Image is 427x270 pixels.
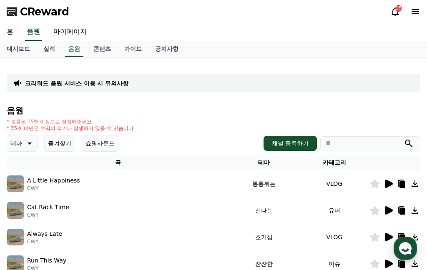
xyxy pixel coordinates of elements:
a: 크리워드 음원 서비스 이용 시 유의사항 [25,79,128,87]
p: Run This Way [27,256,66,265]
img: music [7,202,24,219]
p: Cat Rack Time [27,203,69,212]
span: Messages [69,214,94,220]
a: 가이드 [118,41,148,57]
td: VLOG [299,224,369,250]
div: 15 [395,5,402,12]
img: music [7,229,24,245]
td: 호기심 [229,224,299,250]
p: CWY [27,185,80,192]
a: 공지사항 [148,41,185,57]
p: * 35초 미만은 수익이 적거나 발생하지 않을 수 있습니다. [7,125,135,132]
button: 즐겨찾기 [44,135,75,152]
a: 마이페이지 [47,23,93,41]
span: Home [21,213,36,220]
a: Messages [55,201,108,222]
span: CReward [20,5,69,18]
a: CReward [7,5,69,18]
a: 15 [390,7,400,17]
p: A Little Happiness [27,176,80,185]
th: 곡 [7,155,229,170]
h4: 음원 [7,106,420,115]
p: CWY [27,238,62,245]
button: 쇼핑사운드 [82,135,118,152]
p: 테마 [10,137,22,149]
td: 신나는 [229,197,299,224]
button: 채널 등록하기 [264,136,317,151]
p: * 볼륨은 15% 이상으로 설정해주세요. [7,118,135,125]
span: Settings [123,213,144,220]
a: 실적 [37,41,62,57]
a: 음원 [65,41,83,57]
p: Always Late [27,230,62,238]
th: 카테고리 [299,155,369,170]
a: 음원 [25,23,42,41]
td: VLOG [299,170,369,197]
button: 테마 [7,135,38,152]
img: music [7,175,24,192]
td: 유머 [299,197,369,224]
td: 통통튀는 [229,170,299,197]
a: Settings [108,201,160,222]
th: 테마 [229,155,299,170]
a: Home [3,201,55,222]
p: CWY [27,212,69,218]
a: 콘텐츠 [87,41,118,57]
